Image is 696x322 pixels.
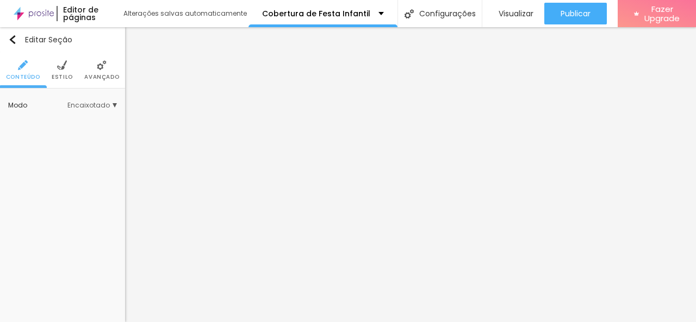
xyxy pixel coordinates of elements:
[57,6,113,21] div: Editor de páginas
[561,9,591,18] span: Publicar
[262,10,370,17] p: Cobertura de Festa Infantil
[405,9,414,18] img: Icone
[8,35,17,44] img: Icone
[482,3,544,24] button: Visualizar
[8,102,67,109] div: Modo
[499,9,533,18] span: Visualizar
[8,35,72,44] div: Editar Seção
[643,4,681,23] span: Fazer Upgrade
[67,102,117,109] span: Encaixotado
[125,27,696,322] iframe: Editor
[6,74,40,80] span: Conteúdo
[544,3,607,24] button: Publicar
[123,10,248,17] div: Alterações salvas automaticamente
[57,60,67,70] img: Icone
[97,60,107,70] img: Icone
[84,74,119,80] span: Avançado
[52,74,73,80] span: Estilo
[18,60,28,70] img: Icone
